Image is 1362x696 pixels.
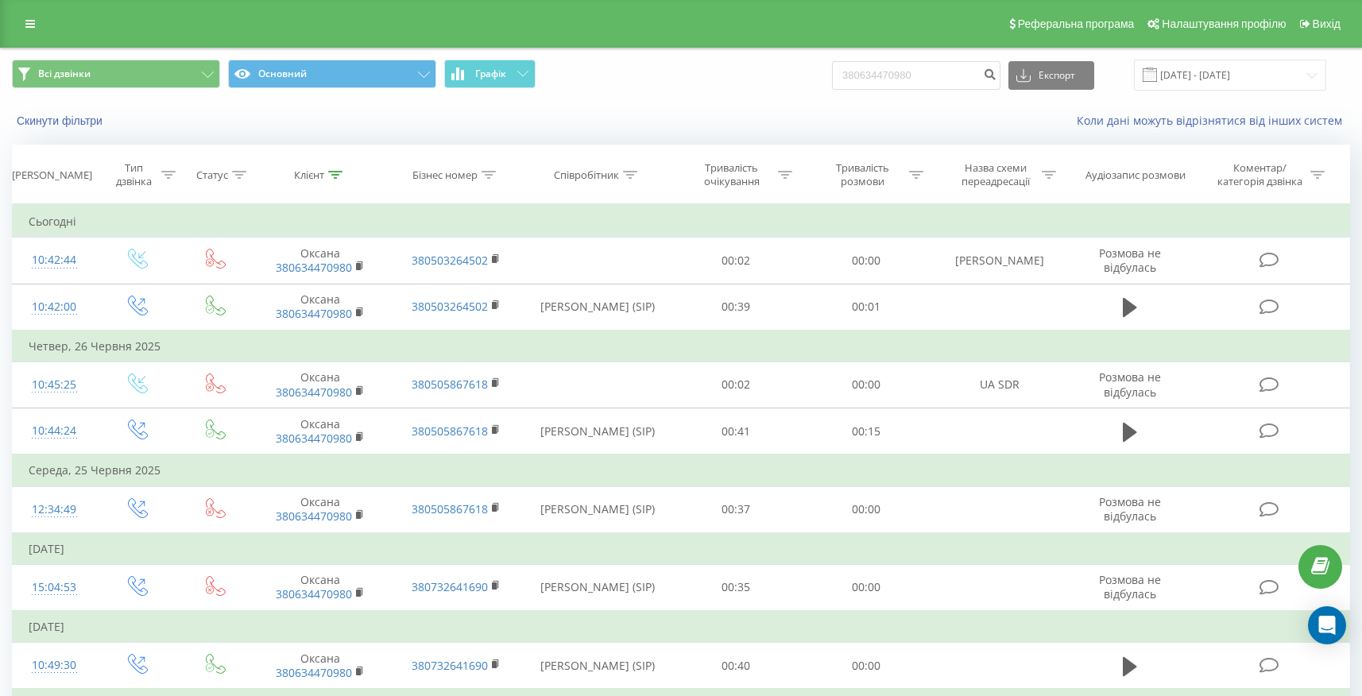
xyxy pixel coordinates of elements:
[801,643,931,690] td: 00:00
[12,60,220,88] button: Всі дзвінки
[294,168,324,182] div: Клієнт
[1099,369,1161,399] span: Розмова не відбулась
[671,284,801,331] td: 00:39
[1099,246,1161,275] span: Розмова не відбулась
[253,362,389,408] td: Оксана
[29,416,80,447] div: 10:44:24
[801,238,931,284] td: 00:00
[671,643,801,690] td: 00:40
[801,284,931,331] td: 00:01
[12,114,110,128] button: Скинути фільтри
[276,431,352,446] a: 380634470980
[1213,161,1306,188] div: Коментар/категорія дзвінка
[671,486,801,533] td: 00:37
[1018,17,1135,30] span: Реферальна програма
[29,494,80,525] div: 12:34:49
[801,408,931,455] td: 00:15
[1162,17,1286,30] span: Налаштування профілю
[671,564,801,611] td: 00:35
[412,168,478,182] div: Бізнес номер
[276,260,352,275] a: 380634470980
[671,408,801,455] td: 00:41
[671,362,801,408] td: 00:02
[29,369,80,400] div: 10:45:25
[412,423,488,439] a: 380505867618
[524,284,671,331] td: [PERSON_NAME] (SIP)
[412,501,488,516] a: 380505867618
[13,611,1350,643] td: [DATE]
[276,586,352,601] a: 380634470980
[931,238,1067,284] td: [PERSON_NAME]
[1008,61,1094,90] button: Експорт
[931,362,1067,408] td: UA SDR
[29,292,80,323] div: 10:42:00
[1308,606,1346,644] div: Open Intercom Messenger
[953,161,1038,188] div: Назва схеми переадресації
[554,168,619,182] div: Співробітник
[253,564,389,611] td: Оксана
[13,533,1350,565] td: [DATE]
[689,161,774,188] div: Тривалість очікування
[253,408,389,455] td: Оксана
[13,454,1350,486] td: Середа, 25 Червня 2025
[832,61,1000,90] input: Пошук за номером
[253,238,389,284] td: Оксана
[276,665,352,680] a: 380634470980
[524,564,671,611] td: [PERSON_NAME] (SIP)
[412,658,488,673] a: 380732641690
[444,60,536,88] button: Графік
[29,650,80,681] div: 10:49:30
[13,206,1350,238] td: Сьогодні
[524,486,671,533] td: [PERSON_NAME] (SIP)
[38,68,91,80] span: Всі дзвінки
[29,572,80,603] div: 15:04:53
[412,253,488,268] a: 380503264502
[29,245,80,276] div: 10:42:44
[801,486,931,533] td: 00:00
[253,486,389,533] td: Оксана
[1077,113,1350,128] a: Коли дані можуть відрізнятися вiд інших систем
[524,408,671,455] td: [PERSON_NAME] (SIP)
[1099,572,1161,601] span: Розмова не відбулась
[13,331,1350,362] td: Четвер, 26 Червня 2025
[801,564,931,611] td: 00:00
[228,60,436,88] button: Основний
[276,385,352,400] a: 380634470980
[801,362,931,408] td: 00:00
[1099,494,1161,524] span: Розмова не відбулась
[253,643,389,690] td: Оксана
[12,168,92,182] div: [PERSON_NAME]
[110,161,157,188] div: Тип дзвінка
[671,238,801,284] td: 00:02
[253,284,389,331] td: Оксана
[820,161,905,188] div: Тривалість розмови
[1085,168,1186,182] div: Аудіозапис розмови
[412,377,488,392] a: 380505867618
[412,299,488,314] a: 380503264502
[475,68,506,79] span: Графік
[412,579,488,594] a: 380732641690
[524,643,671,690] td: [PERSON_NAME] (SIP)
[276,508,352,524] a: 380634470980
[276,306,352,321] a: 380634470980
[196,168,228,182] div: Статус
[1313,17,1341,30] span: Вихід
